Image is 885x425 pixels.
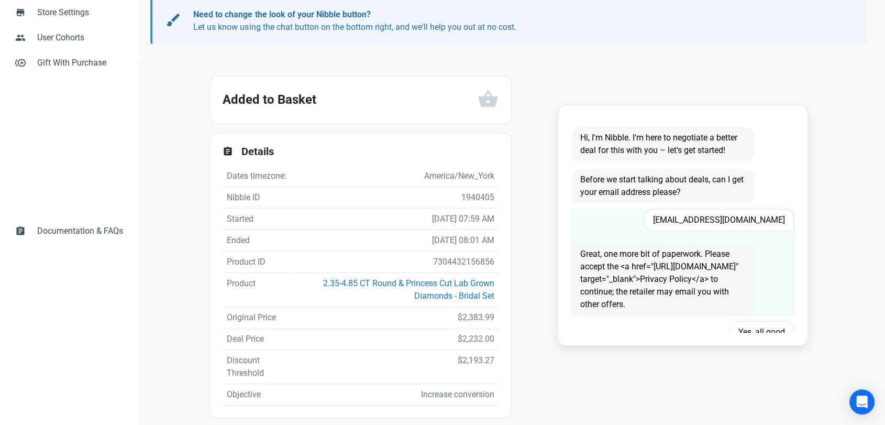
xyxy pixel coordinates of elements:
[15,225,26,235] span: assignment
[223,89,478,110] h2: Added to Basket
[8,219,129,244] a: assignmentDocumentation & FAQs
[223,166,293,187] td: Dates timezone:
[223,230,293,252] td: Ended
[293,252,499,273] td: 7304432156856
[323,278,494,301] a: 2.35-4.85 CT Round & Princess Cut Lab Grown Diamonds - Bridal Set
[37,57,123,69] span: Gift With Purchase
[572,169,755,203] span: Before we start talking about deals, can I get your email address please?
[293,209,499,230] td: [DATE] 07:59 AM
[223,273,293,307] td: Product
[8,25,129,50] a: peopleUser Cohorts
[223,329,293,350] td: Deal Price
[15,57,26,67] span: control_point_duplicate
[223,350,293,384] td: Discount Threshold
[223,209,293,230] td: Started
[193,9,370,19] b: Need to change the look of your Nibble button?
[223,187,293,209] td: Nibble ID
[293,230,499,252] td: [DATE] 08:01 AM
[293,384,499,406] td: Increase conversion
[478,89,499,110] span: shopping_basket
[193,8,843,34] p: Let us know using the chat button on the bottom right, and we'll help you out at no cost.
[458,334,494,344] span: $2,232.00
[644,209,794,231] span: [EMAIL_ADDRESS][DOMAIN_NAME]
[37,31,123,44] span: User Cohorts
[572,244,755,315] span: Great, one more bit of paperwork. Please accept the <a href="[URL][DOMAIN_NAME]" target="_blank">...
[223,146,233,157] span: assignment
[165,12,182,28] span: brush
[223,384,293,406] td: Objective
[293,307,499,329] td: $2,383.99
[15,31,26,42] span: people
[37,6,123,19] span: Store Settings
[458,355,494,365] span: $2,193.27
[223,307,293,329] td: Original Price
[729,321,794,343] span: Yes, all good
[37,225,123,237] span: Documentation & FAQs
[15,6,26,17] span: store
[293,187,499,209] td: 1940405
[223,252,293,273] td: Product ID
[293,166,499,187] td: America/New_York
[849,389,875,415] div: Open Intercom Messenger
[572,127,755,161] span: Hi, I'm Nibble. I'm here to negotiate a better deal for this with you – let's get started!
[241,146,499,158] h2: Details
[8,50,129,75] a: control_point_duplicateGift With Purchase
